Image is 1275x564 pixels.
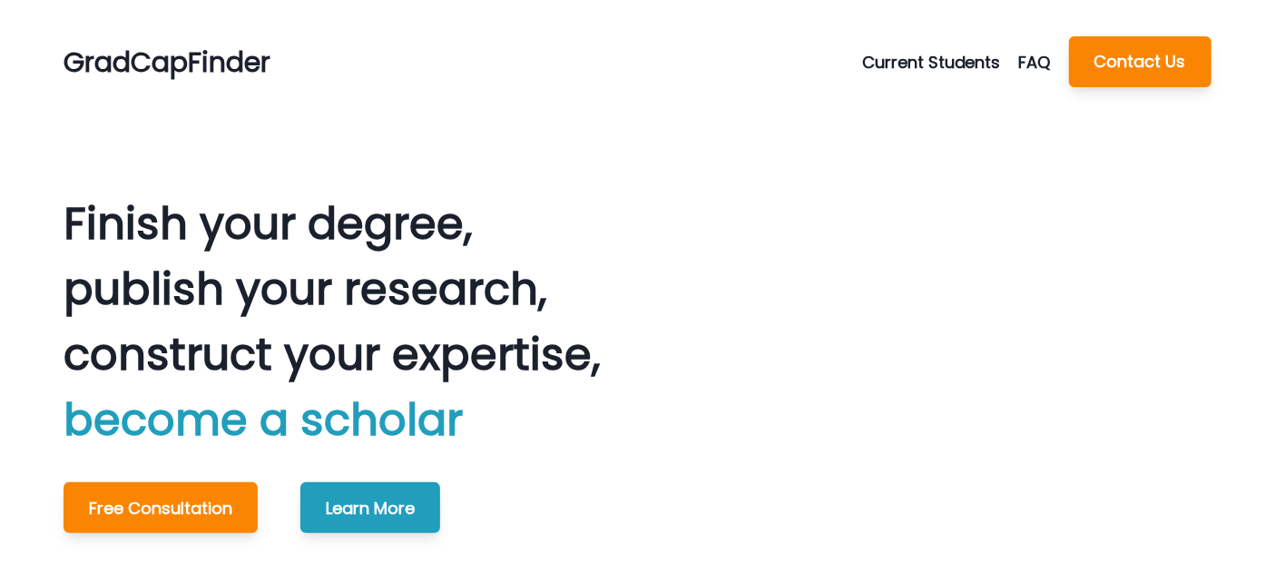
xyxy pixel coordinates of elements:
p: GradCapFinder [64,42,270,83]
button: Free Consultation [64,482,258,533]
button: Contact Us [1069,36,1211,87]
a: FAQ [1019,50,1069,74]
p: Finish your degree, publish your research, construct your expertise, [64,192,601,453]
button: Learn More [300,482,440,533]
p: become a scholar [64,388,601,453]
button: Current Students [862,50,1019,74]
